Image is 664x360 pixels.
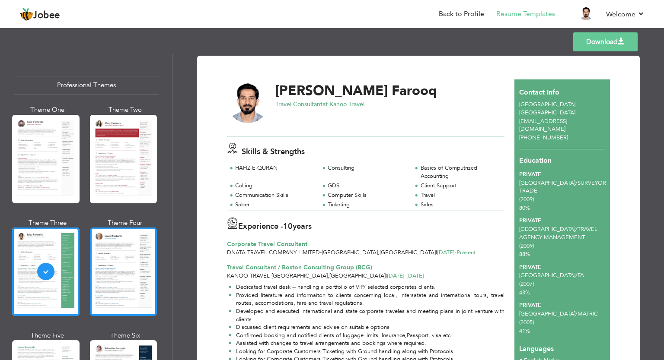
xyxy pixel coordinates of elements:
[386,272,387,280] span: |
[519,263,605,272] div: PRIVATE
[275,100,322,108] span: Travel Consultant
[235,191,314,199] div: Communication Skills
[575,179,578,187] span: /
[92,218,159,227] div: Theme Four
[519,217,605,225] div: PRIVATE
[229,283,504,291] li: Dedicated travel desk -- handling a portfolio of VIP/ selected corporates clients.
[573,32,638,51] a: Download
[439,9,484,19] a: Back to Profile
[19,7,33,21] img: jobee.io
[519,250,530,258] span: 88%
[322,100,364,108] span: at Kanoo Travel
[437,249,456,256] span: [DATE]
[421,164,500,180] div: Basics of Computrized Accounting
[33,11,60,20] span: Jobee
[575,272,578,279] span: /
[421,201,500,209] div: Sales
[229,332,504,340] li: Confirmed booking and notified clients of luggage limits, Insurance,Passport, visa etc...
[421,182,500,190] div: Client Support
[519,272,584,279] span: [GEOGRAPHIC_DATA] FA
[229,339,504,347] li: Assisted with changes to travel arrangements and bookings where required.
[387,272,424,280] span: [DATE]
[227,240,307,248] span: Corporate Travel Consultant
[275,82,388,100] span: [PERSON_NAME]
[227,81,269,123] img: No image
[519,319,534,326] span: (2005)
[421,191,500,199] div: Travel
[519,117,567,133] span: [EMAIL_ADDRESS][DOMAIN_NAME]
[229,347,504,356] li: Looking for Corporate Customers Ticketing with Ground handling along with Protocols.
[329,272,386,280] span: [GEOGRAPHIC_DATA]
[380,249,436,256] span: [GEOGRAPHIC_DATA]
[229,323,504,332] li: Discussed client requirements and advise on suitable options
[242,146,305,157] span: Skills & Strengths
[320,249,322,256] span: -
[229,291,504,307] li: Provided literature and informaiton to clients concerning local, intersatate and international to...
[235,164,314,172] div: HAFIZ-E-QURAN
[575,225,578,233] span: /
[519,204,530,212] span: 80%
[455,249,456,256] span: -
[227,249,320,256] span: dnata Travel Company Limited
[322,249,378,256] span: [GEOGRAPHIC_DATA]
[235,182,314,190] div: Calling
[270,272,271,280] span: -
[328,191,407,199] div: Computer Skills
[519,196,534,203] span: (2009)
[14,105,81,114] div: Theme One
[328,182,407,190] div: GDS
[14,218,81,227] div: Theme Three
[271,272,328,280] span: [GEOGRAPHIC_DATA]
[392,82,437,100] span: Farooq
[519,289,530,297] span: 43%
[14,76,159,95] div: Professional Themes
[519,338,554,354] span: Languages
[606,9,645,19] a: Welcome
[519,327,530,335] span: 41%
[378,249,380,256] span: ,
[436,249,437,256] span: |
[519,310,598,318] span: [GEOGRAPHIC_DATA] MATRIC
[227,272,270,280] span: Kanoo Travel
[387,272,406,280] span: [DATE]
[496,9,555,19] a: Resume Templates
[519,171,605,179] div: PRIVATE
[575,310,578,318] span: /
[519,134,568,142] span: [PHONE_NUMBER]
[328,272,329,280] span: ,
[19,7,60,21] a: Jobee
[227,263,372,272] span: Travel Consultant / Boston Consulting Group (BCG)
[283,221,293,232] span: 10
[92,105,159,114] div: Theme Two
[14,331,81,340] div: Theme Five
[519,156,552,165] span: Education
[519,101,575,108] span: [GEOGRAPHIC_DATA]
[229,307,504,323] li: Developed and executed international and state corporate traveles and meeting plans in joint vent...
[92,331,159,340] div: Theme Six
[405,272,406,280] span: -
[519,88,559,97] span: Contact Info
[519,225,597,241] span: [GEOGRAPHIC_DATA] TRAVEL AGENCY MANAGEMENT
[519,109,575,117] span: [GEOGRAPHIC_DATA]
[235,201,314,209] div: Saber
[519,242,534,250] span: (2009)
[437,249,476,256] span: Present
[519,280,534,288] span: (2007)
[238,221,283,232] span: Experience -
[519,301,605,309] div: PRIVATE
[283,221,312,232] label: years
[328,164,407,172] div: Consulting
[579,6,593,20] img: Profile Img
[519,179,606,195] span: [GEOGRAPHIC_DATA] SURVEYOR TRADE
[328,201,407,209] div: Ticketing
